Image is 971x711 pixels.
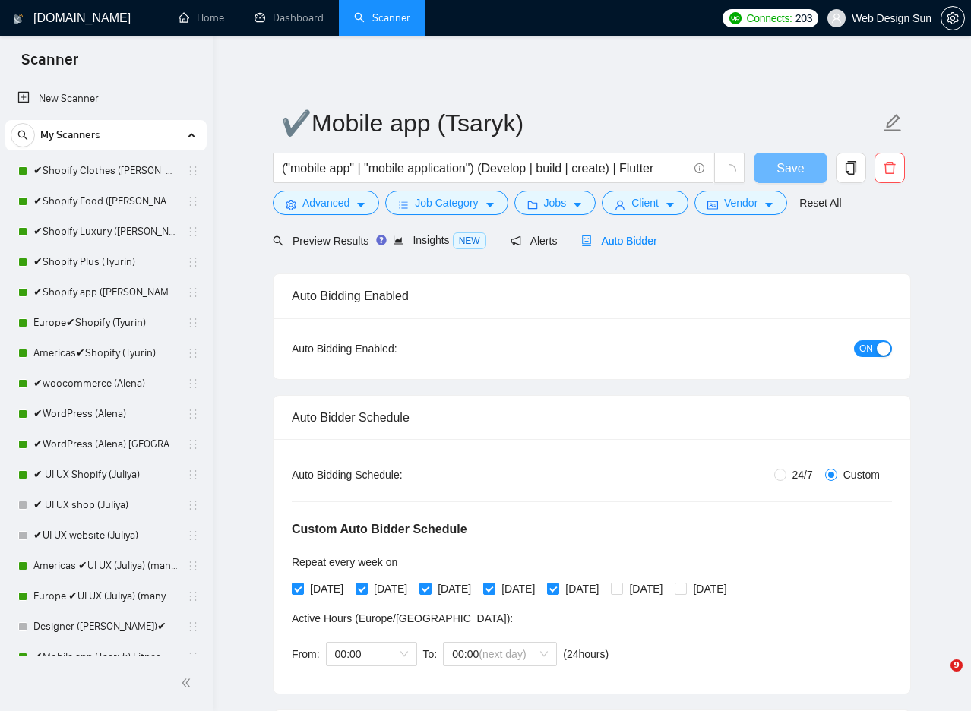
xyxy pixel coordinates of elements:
span: holder [187,590,199,602]
span: Vendor [724,194,758,211]
span: double-left [181,675,196,690]
span: Connects: [746,10,792,27]
a: ✔WordPress (Alena) [GEOGRAPHIC_DATA] [33,429,178,460]
span: Job Category [415,194,478,211]
a: dashboardDashboard [255,11,324,24]
a: Europe✔Shopify (Tyurin) [33,308,178,338]
span: Insights [393,234,485,246]
a: ✔WordPress (Alena) [33,399,178,429]
span: caret-down [764,199,774,210]
div: Tooltip anchor [375,233,388,247]
span: holder [187,499,199,511]
span: Preview Results [273,235,368,247]
button: delete [875,153,905,183]
a: searchScanner [354,11,410,24]
span: Scanner [9,49,90,81]
span: holder [187,529,199,542]
button: setting [941,6,965,30]
img: upwork-logo.png [729,12,742,24]
span: delete [875,161,904,175]
img: logo [13,7,24,31]
span: 24/7 [786,466,819,483]
span: copy [837,161,865,175]
button: Save [754,153,827,183]
input: Scanner name... [281,104,880,142]
a: New Scanner [17,84,195,114]
span: holder [187,195,199,207]
span: setting [286,199,296,210]
span: From: [292,648,320,660]
button: settingAdvancedcaret-down [273,191,379,215]
a: ✔ UI UX shop (Juliya) [33,490,178,520]
span: 00:00 [452,643,548,665]
a: ✔Shopify Food ([PERSON_NAME]) [33,186,178,216]
div: Auto Bidding Enabled [292,274,892,318]
button: folderJobscaret-down [514,191,596,215]
div: Auto Bidding Schedule: [292,466,492,483]
span: ( 24 hours) [563,648,609,660]
a: Americas ✔UI UX (Juliya) (many posts) [33,551,178,581]
span: setting [941,12,964,24]
span: [DATE] [559,580,605,597]
a: ✔UI UX website (Juliya) [33,520,178,551]
span: To: [423,648,438,660]
h5: Custom Auto Bidder Schedule [292,520,467,539]
span: holder [187,621,199,633]
span: [DATE] [368,580,413,597]
span: (next day) [479,648,526,660]
span: holder [187,651,199,663]
a: ✔Shopify Luxury ([PERSON_NAME]) [33,216,178,247]
span: search [273,235,283,246]
span: caret-down [665,199,675,210]
span: 9 [950,659,963,671]
a: setting [941,12,965,24]
a: ✔Shopify app ([PERSON_NAME]) [33,277,178,308]
span: My Scanners [40,120,100,150]
span: caret-down [572,199,583,210]
input: Search Freelance Jobs... [282,159,688,178]
span: caret-down [356,199,366,210]
a: Reset All [799,194,841,211]
a: ✔ UI UX Shopify (Juliya) [33,460,178,490]
span: Jobs [544,194,567,211]
button: barsJob Categorycaret-down [385,191,508,215]
button: idcardVendorcaret-down [694,191,787,215]
a: Designer ([PERSON_NAME])✔ [33,611,178,642]
span: holder [187,347,199,359]
span: holder [187,317,199,329]
span: [DATE] [495,580,541,597]
span: [DATE] [687,580,732,597]
span: notification [511,235,521,246]
button: copy [836,153,866,183]
span: loading [723,164,736,178]
span: [DATE] [304,580,349,597]
a: homeHome [179,11,224,24]
span: 203 [795,10,812,27]
span: bars [398,199,409,210]
span: edit [883,113,903,133]
span: holder [187,438,199,450]
span: robot [581,235,592,246]
li: New Scanner [5,84,207,114]
span: NEW [453,232,486,249]
a: ✔Shopify Plus (Tyurin) [33,247,178,277]
span: Custom [837,466,886,483]
span: holder [187,226,199,238]
span: user [615,199,625,210]
span: holder [187,256,199,268]
button: userClientcaret-down [602,191,688,215]
a: Europe ✔UI UX (Juliya) (many posts) [33,581,178,611]
span: area-chart [393,235,403,245]
span: Save [776,159,804,178]
span: ON [859,340,873,357]
span: info-circle [694,163,704,173]
span: [DATE] [623,580,669,597]
span: holder [187,286,199,299]
span: search [11,130,34,141]
span: Auto Bidder [581,235,656,247]
a: ✔Mobile app (Tsaryk) Fitnes [33,642,178,672]
span: holder [187,165,199,177]
span: 00:00 [335,643,408,665]
span: holder [187,408,199,420]
span: Advanced [302,194,349,211]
